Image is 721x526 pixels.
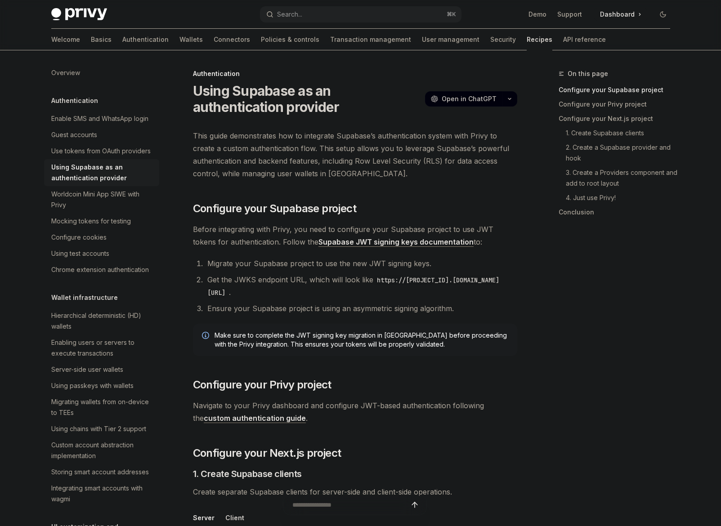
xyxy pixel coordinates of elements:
li: Ensure your Supabase project is using an asymmetric signing algorithm. [205,302,517,315]
div: Server-side user wallets [51,364,123,375]
li: Get the JWKS endpoint URL, which will look like . [205,273,517,299]
a: Recipes [527,29,552,50]
span: Configure your Privy project [193,378,331,392]
a: Welcome [51,29,80,50]
a: Custom account abstraction implementation [44,437,159,464]
a: 1. Create Supabase clients [559,126,677,140]
a: 3. Create a Providers component and add to root layout [559,165,677,191]
span: ⌘ K [447,11,456,18]
a: Security [490,29,516,50]
li: Migrate your Supabase project to use the new JWT signing keys. [205,257,517,270]
a: Configure your Supabase project [559,83,677,97]
div: Chrome extension authentication [51,264,149,275]
a: Mocking tokens for testing [44,213,159,229]
span: Configure your Supabase project [193,201,356,216]
a: User management [422,29,479,50]
span: This guide demonstrates how to integrate Supabase’s authentication system with Privy to create a ... [193,129,517,180]
div: Using test accounts [51,248,109,259]
a: 2. Create a Supabase provider and hook [559,140,677,165]
a: Enable SMS and WhatsApp login [44,111,159,127]
div: Custom account abstraction implementation [51,440,154,461]
div: Using chains with Tier 2 support [51,423,146,434]
span: Create separate Supabase clients for server-side and client-side operations. [193,486,517,498]
a: 4. Just use Privy! [559,191,677,205]
a: Guest accounts [44,127,159,143]
span: Make sure to complete the JWT signing key migration in [GEOGRAPHIC_DATA] before proceeding with t... [215,331,508,349]
a: Connectors [214,29,250,50]
div: Configure cookies [51,232,107,243]
a: Transaction management [330,29,411,50]
button: Toggle dark mode [656,7,670,22]
div: Authentication [193,69,517,78]
a: Conclusion [559,205,677,219]
a: Chrome extension authentication [44,262,159,278]
a: Use tokens from OAuth providers [44,143,159,159]
a: Wallets [179,29,203,50]
a: Migrating wallets from on-device to TEEs [44,394,159,421]
span: Configure your Next.js project [193,446,341,460]
a: Configure your Privy project [559,97,677,111]
div: Enable SMS and WhatsApp login [51,113,148,124]
div: Hierarchical deterministic (HD) wallets [51,310,154,332]
div: Guest accounts [51,129,97,140]
div: Migrating wallets from on-device to TEEs [51,397,154,418]
div: Enabling users or servers to execute transactions [51,337,154,359]
a: Overview [44,65,159,81]
a: Configure cookies [44,229,159,245]
a: Authentication [122,29,169,50]
a: Demo [528,10,546,19]
div: Mocking tokens for testing [51,216,131,227]
button: Send message [408,499,421,511]
span: On this page [568,68,608,79]
a: Storing smart account addresses [44,464,159,480]
span: 1. Create Supabase clients [193,468,302,480]
span: Before integrating with Privy, you need to configure your Supabase project to use JWT tokens for ... [193,223,517,248]
h5: Wallet infrastructure [51,292,118,303]
a: Using passkeys with wallets [44,378,159,394]
div: Using passkeys with wallets [51,380,134,391]
div: Storing smart account addresses [51,467,149,477]
span: Navigate to your Privy dashboard and configure JWT-based authentication following the . [193,399,517,424]
a: Server-side user wallets [44,361,159,378]
a: Using test accounts [44,245,159,262]
svg: Info [202,332,211,341]
div: Use tokens from OAuth providers [51,146,151,156]
a: Support [557,10,582,19]
div: Using Supabase as an authentication provider [51,162,154,183]
a: custom authentication guide [204,414,306,423]
div: Search... [277,9,302,20]
h5: Authentication [51,95,98,106]
a: Dashboard [593,7,649,22]
div: Integrating smart accounts with wagmi [51,483,154,504]
button: Open in ChatGPT [425,91,502,107]
div: Worldcoin Mini App SIWE with Privy [51,189,154,210]
div: Overview [51,67,80,78]
span: Dashboard [600,10,635,19]
a: Integrating smart accounts with wagmi [44,480,159,507]
h1: Using Supabase as an authentication provider [193,83,421,115]
a: Enabling users or servers to execute transactions [44,334,159,361]
a: Hierarchical deterministic (HD) wallets [44,308,159,334]
span: Open in ChatGPT [442,94,497,103]
a: Configure your Next.js project [559,111,677,126]
a: Using chains with Tier 2 support [44,421,159,437]
a: Policies & controls [261,29,319,50]
a: Worldcoin Mini App SIWE with Privy [44,186,159,213]
button: Open search [260,6,461,22]
a: Supabase JWT signing keys documentation [318,237,474,247]
a: API reference [563,29,606,50]
a: Using Supabase as an authentication provider [44,159,159,186]
a: Basics [91,29,112,50]
input: Ask a question... [292,495,408,515]
img: dark logo [51,8,107,21]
